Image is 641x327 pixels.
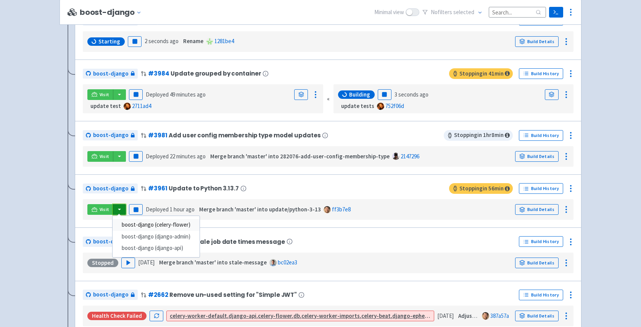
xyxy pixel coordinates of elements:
[148,69,169,77] a: #3984
[170,91,206,98] time: 49 minutes ago
[229,312,256,319] strong: django-api
[444,130,513,141] span: Stopping in 1 hr 8 min
[93,184,129,193] span: boost-django
[93,237,129,246] span: boost-django
[519,183,563,194] a: Build History
[378,89,391,100] button: Pause
[489,7,546,17] input: Search...
[146,91,206,98] span: Deployed
[431,8,474,17] span: No filter s
[327,84,330,114] div: «
[341,102,374,110] strong: update tests
[113,242,200,254] a: boost-django (django-api)
[293,312,300,319] strong: db
[148,184,167,192] a: #3961
[210,153,390,160] strong: Merge branch 'master' into 282076-add-user-config-membership-type
[121,258,135,268] button: Play
[145,37,179,45] time: 2 seconds ago
[113,231,200,243] a: boost-django (django-admin)
[519,68,563,79] a: Build History
[458,312,500,319] strong: Adjust comment
[100,206,110,213] span: Visit
[87,151,113,162] a: Visit
[128,36,142,47] button: Pause
[515,151,559,162] a: Build Details
[183,37,203,45] strong: Rename
[401,153,419,160] a: 2147296
[100,92,110,98] span: Visit
[146,153,206,160] span: Deployed
[332,206,351,213] a: ff3b7e8
[453,8,474,16] span: selected
[159,259,267,266] strong: Merge branch 'master' into stale-message
[148,131,167,139] a: #3981
[549,7,563,18] a: Terminal
[129,204,143,215] button: Pause
[87,204,113,215] a: Visit
[515,311,559,321] a: Build Details
[515,258,559,268] a: Build Details
[519,290,563,300] a: Build History
[113,219,200,231] a: boost-django (celery-flower)
[258,312,292,319] strong: celery-flower
[385,102,404,110] a: 752f06d
[83,237,138,247] a: boost-django
[374,8,404,17] span: Minimal view
[129,151,143,162] button: Pause
[171,70,261,77] span: Update grouped by container
[169,132,320,139] span: Add user config membership type model updates
[437,312,454,319] time: [DATE]
[490,312,509,319] a: 387a57a
[214,37,234,45] a: 1281be4
[93,290,129,299] span: boost-django
[87,312,147,320] div: Health check failed
[170,312,533,319] a: celery-worker-default,django-api,celery-flower,db,celery-worker-imports,celery-beat,django-epheme...
[301,312,360,319] strong: celery-worker-imports
[449,183,513,194] span: Stopping in 56 min
[169,292,297,298] span: Remove un-used setting for "Simple JWT"
[519,130,563,141] a: Build History
[98,38,120,45] span: Starting
[170,206,195,213] time: 1 hour ago
[449,68,513,79] span: Stopping in 41 min
[361,312,391,319] strong: celery-beat
[349,91,370,98] span: Building
[90,102,121,110] strong: update test
[132,102,151,110] a: 2711ad4
[278,259,297,266] a: bc02ea3
[515,36,559,47] a: Build Details
[170,153,206,160] time: 22 minutes ago
[519,236,563,247] a: Build History
[146,206,195,213] span: Deployed
[80,8,145,17] button: boost-django
[93,69,129,78] span: boost-django
[83,69,138,79] a: boost-django
[148,291,168,299] a: #2662
[169,185,238,192] span: Update to Python 3.13.7
[129,89,143,100] button: Pause
[87,89,113,100] a: Visit
[87,259,118,267] div: Stopped
[83,130,138,140] a: boost-django
[515,204,559,215] a: Build Details
[83,290,138,300] a: boost-django
[100,153,110,159] span: Visit
[83,184,138,194] a: boost-django
[138,259,155,266] time: [DATE]
[395,91,428,98] time: 3 seconds ago
[93,131,129,140] span: boost-django
[170,238,285,245] span: Update stale job date times message
[199,206,321,213] strong: Merge branch 'master' into update/python-3-13
[170,312,227,319] strong: celery-worker-default
[392,312,450,319] strong: django-ephemeral-init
